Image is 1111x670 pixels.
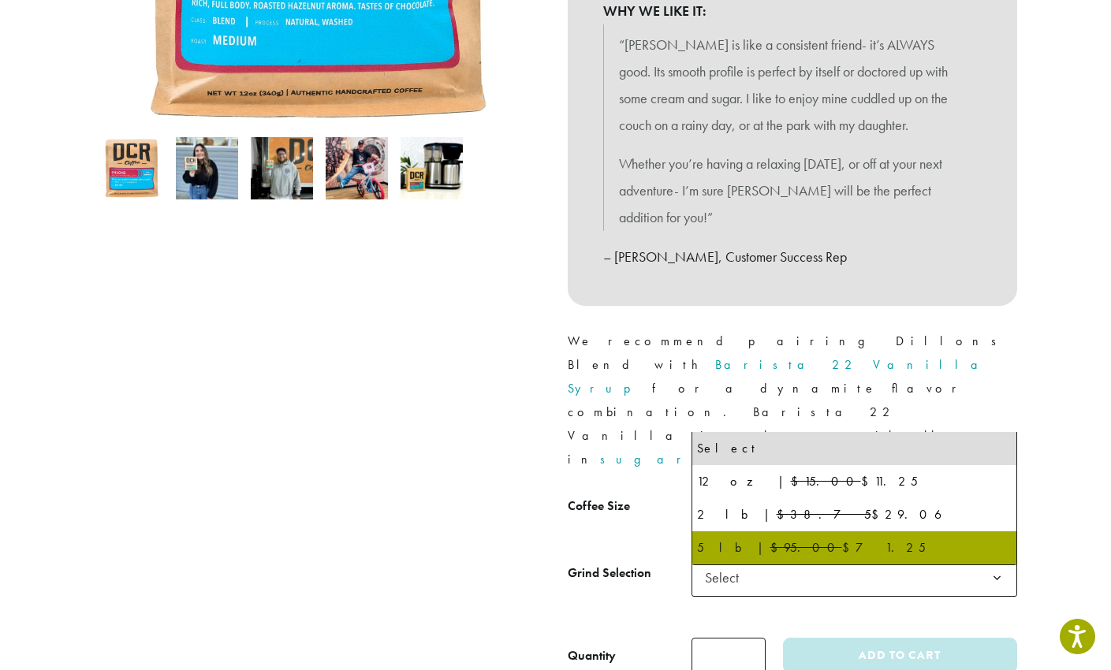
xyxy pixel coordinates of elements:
div: 12 oz | $11.25 [697,470,1012,493]
li: Select [692,432,1016,465]
del: $38.75 [777,506,871,523]
p: “[PERSON_NAME] is like a consistent friend- it’s ALWAYS good. Its smooth profile is perfect by it... [619,32,966,138]
label: Grind Selection [568,562,692,585]
img: Dillons [101,137,163,199]
div: 2 lb | $29.06 [697,503,1012,527]
img: Dillons - Image 2 [176,137,238,199]
img: Dillons - Image 5 [401,137,463,199]
img: Dillons - Image 3 [251,137,313,199]
img: David Morris picks Dillons for 2021 [326,137,388,199]
p: – [PERSON_NAME], Customer Success Rep [603,244,982,270]
a: Barista 22 Vanilla Syrup [568,356,990,396]
p: Whether you’re having a relaxing [DATE], or off at your next adventure- I’m sure [PERSON_NAME] wi... [619,151,966,230]
p: We recommend pairing Dillons Blend with for a dynamite flavor combination. Barista 22 Vanilla is ... [568,329,1017,471]
div: 5 lb | $71.25 [697,536,1012,560]
label: Coffee Size [568,495,692,518]
span: Select [692,558,1017,597]
a: sugar-free [600,451,780,467]
div: Quantity [568,646,616,665]
del: $15.00 [791,473,861,489]
del: $95.00 [770,539,842,556]
span: Select [699,562,755,593]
